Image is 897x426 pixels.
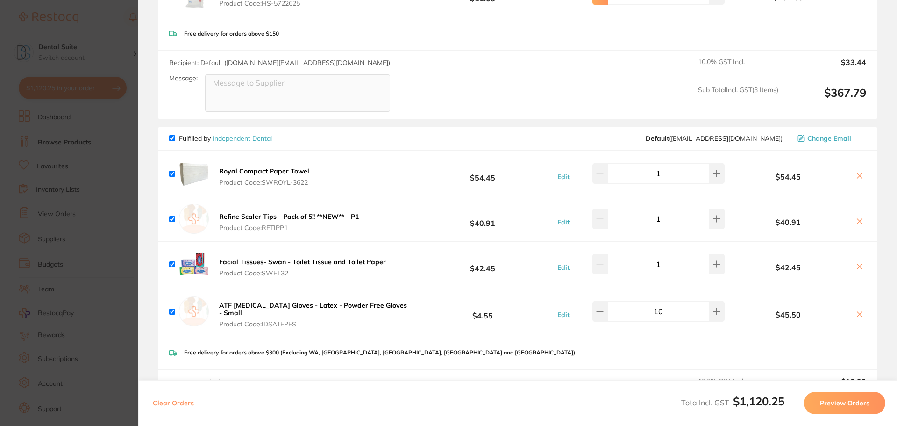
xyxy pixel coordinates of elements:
span: orders@independentdental.com.au [646,135,783,142]
b: Refine Scaler Tips - Pack of 5!! **NEW** - P1 [219,212,359,221]
button: Royal Compact Paper Towel Product Code:SWROYL-3622 [216,167,312,187]
button: Edit [555,263,572,272]
span: Product Code: SWROYL-3622 [219,179,309,186]
b: $42.45 [413,256,552,273]
span: Recipient: Default ( [DOMAIN_NAME][EMAIL_ADDRESS][DOMAIN_NAME] ) [169,58,390,67]
b: $54.45 [727,173,849,181]
span: 10.0 % GST Incl. [698,58,778,79]
img: Y2t2bWxoeg [179,159,209,188]
button: Refine Scaler Tips - Pack of 5!! **NEW** - P1 Product Code:RETIPP1 [216,212,362,232]
button: ATF [MEDICAL_DATA] Gloves - Latex - Powder Free Gloves - Small Product Code:IDSATFPFS [216,301,413,328]
b: Facial Tissues- Swan - Toilet Tissue and Toilet Paper [219,258,386,266]
p: Free delivery for orders above $300 (Excluding WA, [GEOGRAPHIC_DATA], [GEOGRAPHIC_DATA], [GEOGRAP... [184,349,575,356]
img: empty.jpg [179,296,209,326]
p: Fulfilled by [179,135,272,142]
p: Free delivery for orders above $150 [184,30,279,37]
img: NDdwcDc0cw [179,249,209,279]
span: Total Incl. GST [681,398,784,407]
span: Sub Total Incl. GST ( 3 Items) [698,86,778,112]
button: Preview Orders [804,392,885,414]
button: Edit [555,173,572,181]
b: $1,120.25 [733,394,784,408]
span: Product Code: SWFT32 [219,269,386,277]
label: Message: [169,74,198,82]
b: $40.91 [413,210,552,228]
button: Facial Tissues- Swan - Toilet Tissue and Toilet Paper Product Code:SWFT32 [216,258,389,277]
b: $42.45 [727,263,849,272]
span: Product Code: IDSATFPFS [219,320,410,328]
img: empty.jpg [179,204,209,234]
b: $4.55 [413,303,552,320]
span: Recipient: Default ( [EMAIL_ADDRESS][DOMAIN_NAME] ) [169,378,338,386]
button: Edit [555,218,572,226]
a: Independent Dental [213,134,272,143]
b: $45.50 [727,310,849,319]
button: Change Email [795,134,866,143]
b: $54.45 [413,165,552,182]
b: $40.91 [727,218,849,226]
button: Edit [555,310,572,319]
button: Clear Orders [150,392,197,414]
span: Change Email [807,135,851,142]
span: Product Code: RETIPP1 [219,224,359,231]
span: 10.0 % GST Incl. [698,377,778,398]
output: $33.44 [786,58,866,79]
b: Royal Compact Paper Towel [219,167,309,175]
b: Default [646,134,669,143]
output: $18.33 [786,377,866,398]
output: $367.79 [786,86,866,112]
b: ATF [MEDICAL_DATA] Gloves - Latex - Powder Free Gloves - Small [219,301,407,317]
